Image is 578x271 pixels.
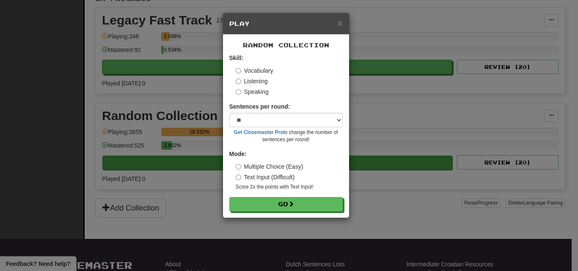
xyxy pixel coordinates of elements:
[236,88,269,96] label: Speaking
[236,173,295,181] label: Text Input (Difficult)
[236,68,241,74] input: Vocabulary
[236,164,241,170] input: Multiple Choice (Easy)
[229,19,343,28] h5: Play
[229,129,343,143] small: to change the number of sentences per round!
[337,19,342,27] button: Close
[229,151,247,157] strong: Mode:
[236,162,303,171] label: Multiple Choice (Easy)
[236,77,268,85] label: Listening
[236,89,241,95] input: Speaking
[236,175,241,180] input: Text Input (Difficult)
[236,66,273,75] label: Vocabulary
[337,18,342,28] span: ×
[229,197,343,211] button: Go
[243,41,329,49] span: Random Collection
[234,129,283,135] a: Get Clozemaster Pro
[229,102,290,111] label: Sentences per round:
[236,183,343,191] small: Score 2x the points with Text Input !
[236,79,241,84] input: Listening
[229,55,243,61] strong: Skill:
